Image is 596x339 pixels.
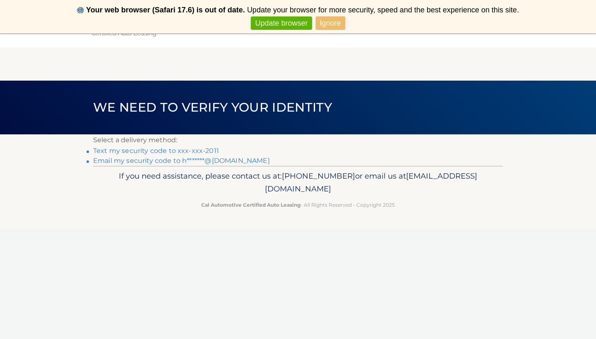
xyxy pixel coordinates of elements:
[93,100,332,115] span: We need to verify your identity
[251,17,312,30] a: Update browser
[93,134,503,146] p: Select a delivery method:
[282,171,355,181] span: [PHONE_NUMBER]
[86,6,245,14] b: Your web browser (Safari 17.6) is out of date.
[316,17,345,30] a: Ignore
[99,201,497,209] p: - All Rights Reserved - Copyright 2025
[247,6,519,14] span: Update your browser for more security, speed and the best experience on this site.
[201,202,300,208] strong: Cal Automotive Certified Auto Leasing
[93,147,219,155] a: Text my security code to xxx-xxx-2011
[93,157,270,165] a: Email my security code to h*******@[DOMAIN_NAME]
[99,169,497,196] p: If you need assistance, please contact us at: or email us at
